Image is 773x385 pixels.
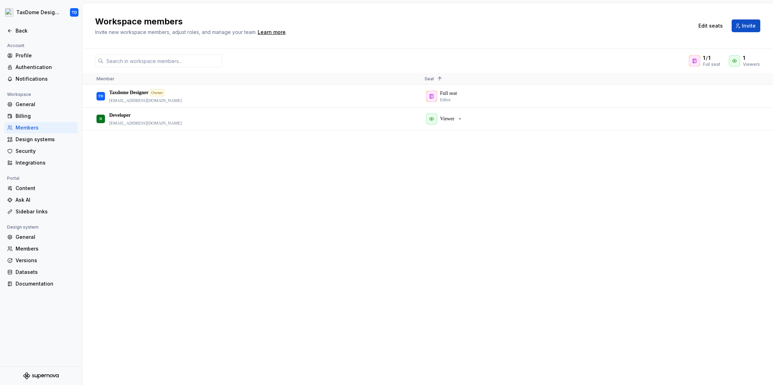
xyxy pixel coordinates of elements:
div: Profile [16,52,75,59]
div: Versions [16,257,75,264]
div: Ask AI [16,196,75,203]
div: Billing [16,113,75,120]
span: Invite new workspace members, adjust roles, and manage your team. [95,29,257,35]
img: da704ea1-22e8-46cf-95f8-d9f462a55abe.png [5,8,13,17]
a: Versions [4,255,78,266]
h2: Workspace members [95,16,685,27]
div: Integrations [16,159,75,166]
a: Back [4,25,78,36]
div: Workspace [4,90,34,99]
div: TD [71,10,77,15]
a: Ask AI [4,194,78,206]
span: Edit seats [698,22,723,29]
a: Learn more [258,29,286,36]
div: TaxDome Design System [16,9,62,16]
div: Owner [150,89,164,96]
span: 1 [708,54,710,62]
input: Search in workspace members... [104,54,222,67]
div: Sidebar links [16,208,75,215]
button: TaxDome Design SystemTD [1,5,81,20]
div: Members [16,245,75,252]
a: Security [4,145,78,157]
svg: Supernova Logo [23,372,59,379]
a: Integrations [4,157,78,168]
div: Design system [4,223,41,231]
div: Security [16,148,75,155]
a: Datasets [4,266,78,278]
div: Viewers [743,62,760,67]
a: Authentication [4,62,78,73]
p: [EMAIL_ADDRESS][DOMAIN_NAME] [109,120,182,126]
div: TD [98,89,103,103]
a: General [4,231,78,243]
a: Notifications [4,73,78,85]
div: General [16,234,75,241]
div: Datasets [16,269,75,276]
a: Design systems [4,134,78,145]
button: Viewer [424,112,465,126]
a: Profile [4,50,78,61]
a: Documentation [4,278,78,289]
button: Edit seats [694,19,727,32]
div: Full seat [703,62,720,67]
div: Portal [4,174,22,183]
div: General [16,101,75,108]
a: Sidebar links [4,206,78,217]
div: Members [16,124,75,131]
p: Developer [109,112,131,119]
a: Members [4,122,78,133]
p: Taxdome Designer [109,89,148,96]
span: . [257,30,287,35]
div: Notifications [16,75,75,82]
div: / [703,54,720,62]
div: Account [4,41,27,50]
button: Invite [732,19,760,32]
div: Authentication [16,64,75,71]
a: Content [4,183,78,194]
span: Seat [424,76,434,81]
div: Back [16,27,75,34]
a: Billing [4,110,78,122]
span: 1 [703,54,705,62]
span: Member [96,76,115,81]
span: Invite [742,22,756,29]
div: Content [16,185,75,192]
div: Design systems [16,136,75,143]
span: 1 [743,54,745,62]
p: [EMAIL_ADDRESS][DOMAIN_NAME] [109,98,182,103]
p: Viewer [440,115,454,122]
a: General [4,99,78,110]
a: Members [4,243,78,254]
div: D [99,112,102,126]
div: Documentation [16,280,75,287]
